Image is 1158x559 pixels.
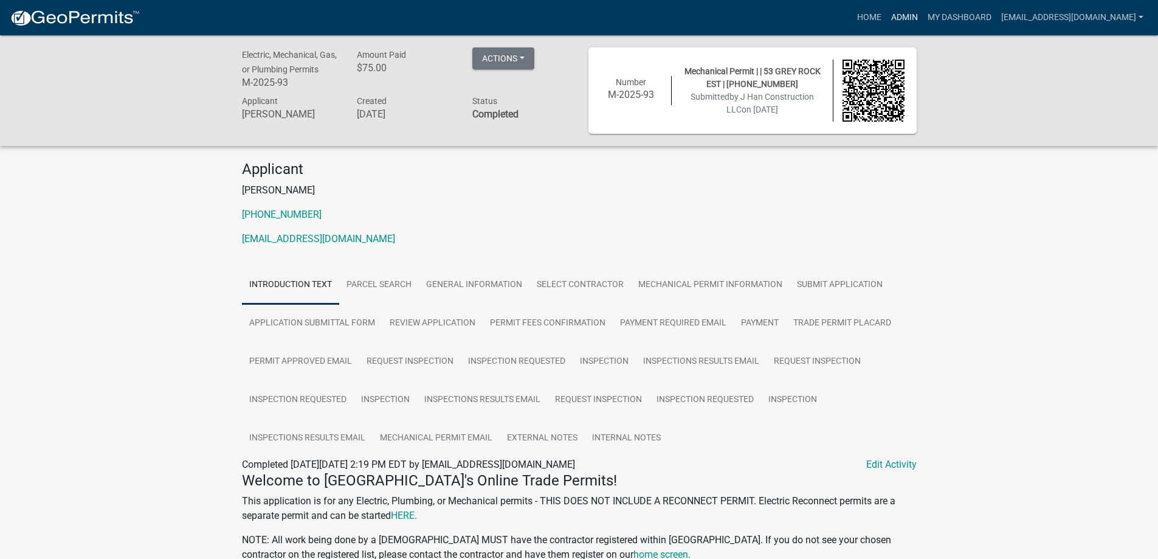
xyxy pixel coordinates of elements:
a: Introduction Text [242,266,339,305]
a: Request Inspection [767,342,868,381]
span: by J Han Construction LLC [726,92,814,114]
a: Request Inspection [548,381,649,420]
h6: [PERSON_NAME] [242,108,339,120]
a: Payment Required Email [613,304,734,343]
span: Applicant [242,96,278,106]
a: Mechanical Permit Email [373,419,500,458]
h6: M-2025-93 [601,89,663,100]
span: Completed [DATE][DATE] 2:19 PM EDT by [EMAIL_ADDRESS][DOMAIN_NAME] [242,459,575,470]
a: My Dashboard [923,6,996,29]
a: [EMAIL_ADDRESS][DOMAIN_NAME] [242,233,395,245]
a: [EMAIL_ADDRESS][DOMAIN_NAME] [996,6,1148,29]
img: QR code [843,60,905,122]
a: Internal Notes [585,419,668,458]
a: Parcel search [339,266,419,305]
a: Review Application [382,304,483,343]
a: Home [852,6,886,29]
a: General Information [419,266,529,305]
a: Inspections Results Email [636,342,767,381]
a: Inspections Results Email [242,419,373,458]
h6: $75.00 [357,62,454,74]
a: Select Contractor [529,266,631,305]
button: Actions [472,47,534,69]
span: Amount Paid [357,50,406,60]
a: Permit Fees Confirmation [483,304,613,343]
a: HERE. [391,510,417,521]
a: Inspection [573,342,636,381]
h4: Welcome to [GEOGRAPHIC_DATA]'s Online Trade Permits! [242,472,917,490]
span: Submitted on [DATE] [691,92,814,114]
strong: Completed [472,108,519,120]
h6: M-2025-93 [242,77,339,88]
h4: Applicant [242,161,917,178]
a: Permit Approved Email [242,342,359,381]
span: Status [472,96,497,106]
a: Inspections Results Email [417,381,548,420]
a: Inspection Requested [649,381,761,420]
span: Electric, Mechanical, Gas, or Plumbing Permits [242,50,337,74]
a: Edit Activity [866,457,917,472]
a: Inspection [354,381,417,420]
a: Inspection Requested [461,342,573,381]
span: Created [357,96,387,106]
p: This application is for any Electric, Plumbing, or Mechanical permits - THIS DOES NOT INCLUDE A R... [242,494,917,523]
a: Mechanical Permit Information [631,266,790,305]
a: Inspection [761,381,824,420]
a: External Notes [500,419,585,458]
a: Payment [734,304,786,343]
a: Trade Permit Placard [786,304,898,343]
h6: [DATE] [357,108,454,120]
span: Mechanical Permit | | 53 GREY ROCK EST | [PHONE_NUMBER] [684,66,821,89]
a: Request Inspection [359,342,461,381]
a: Admin [886,6,923,29]
a: Inspection Requested [242,381,354,420]
a: Application Submittal Form [242,304,382,343]
span: Number [616,77,646,87]
a: Submit Application [790,266,890,305]
a: [PHONE_NUMBER] [242,209,322,220]
p: [PERSON_NAME] [242,183,917,198]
